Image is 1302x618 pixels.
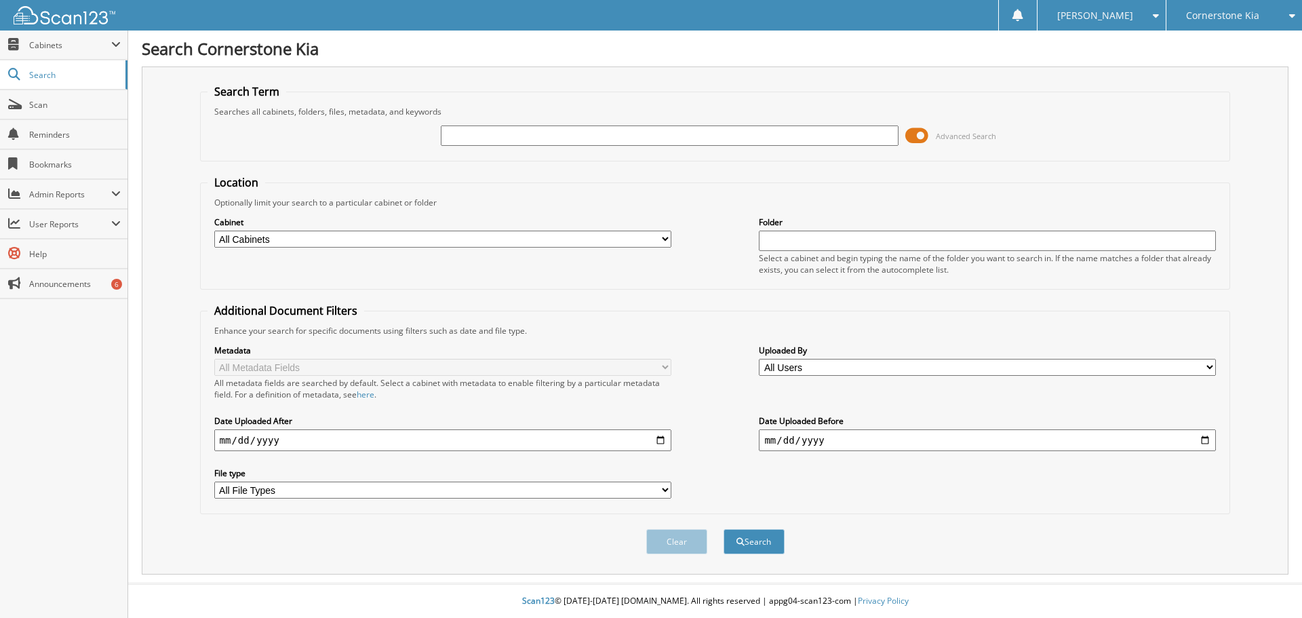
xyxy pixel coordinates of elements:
[724,529,785,554] button: Search
[14,6,115,24] img: scan123-logo-white.svg
[208,84,286,99] legend: Search Term
[759,252,1216,275] div: Select a cabinet and begin typing the name of the folder you want to search in. If the name match...
[1186,12,1259,20] span: Cornerstone Kia
[29,218,111,230] span: User Reports
[29,248,121,260] span: Help
[936,131,996,141] span: Advanced Search
[214,377,671,400] div: All metadata fields are searched by default. Select a cabinet with metadata to enable filtering b...
[208,303,364,318] legend: Additional Document Filters
[29,99,121,111] span: Scan
[1057,12,1133,20] span: [PERSON_NAME]
[29,69,119,81] span: Search
[214,345,671,356] label: Metadata
[29,278,121,290] span: Announcements
[208,175,265,190] legend: Location
[759,345,1216,356] label: Uploaded By
[208,106,1223,117] div: Searches all cabinets, folders, files, metadata, and keywords
[142,37,1288,60] h1: Search Cornerstone Kia
[111,279,122,290] div: 6
[29,189,111,200] span: Admin Reports
[858,595,909,606] a: Privacy Policy
[214,429,671,451] input: start
[214,467,671,479] label: File type
[29,39,111,51] span: Cabinets
[214,415,671,427] label: Date Uploaded After
[759,429,1216,451] input: end
[357,389,374,400] a: here
[646,529,707,554] button: Clear
[29,159,121,170] span: Bookmarks
[214,216,671,228] label: Cabinet
[759,216,1216,228] label: Folder
[29,129,121,140] span: Reminders
[128,585,1302,618] div: © [DATE]-[DATE] [DOMAIN_NAME]. All rights reserved | appg04-scan123-com |
[208,325,1223,336] div: Enhance your search for specific documents using filters such as date and file type.
[208,197,1223,208] div: Optionally limit your search to a particular cabinet or folder
[522,595,555,606] span: Scan123
[759,415,1216,427] label: Date Uploaded Before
